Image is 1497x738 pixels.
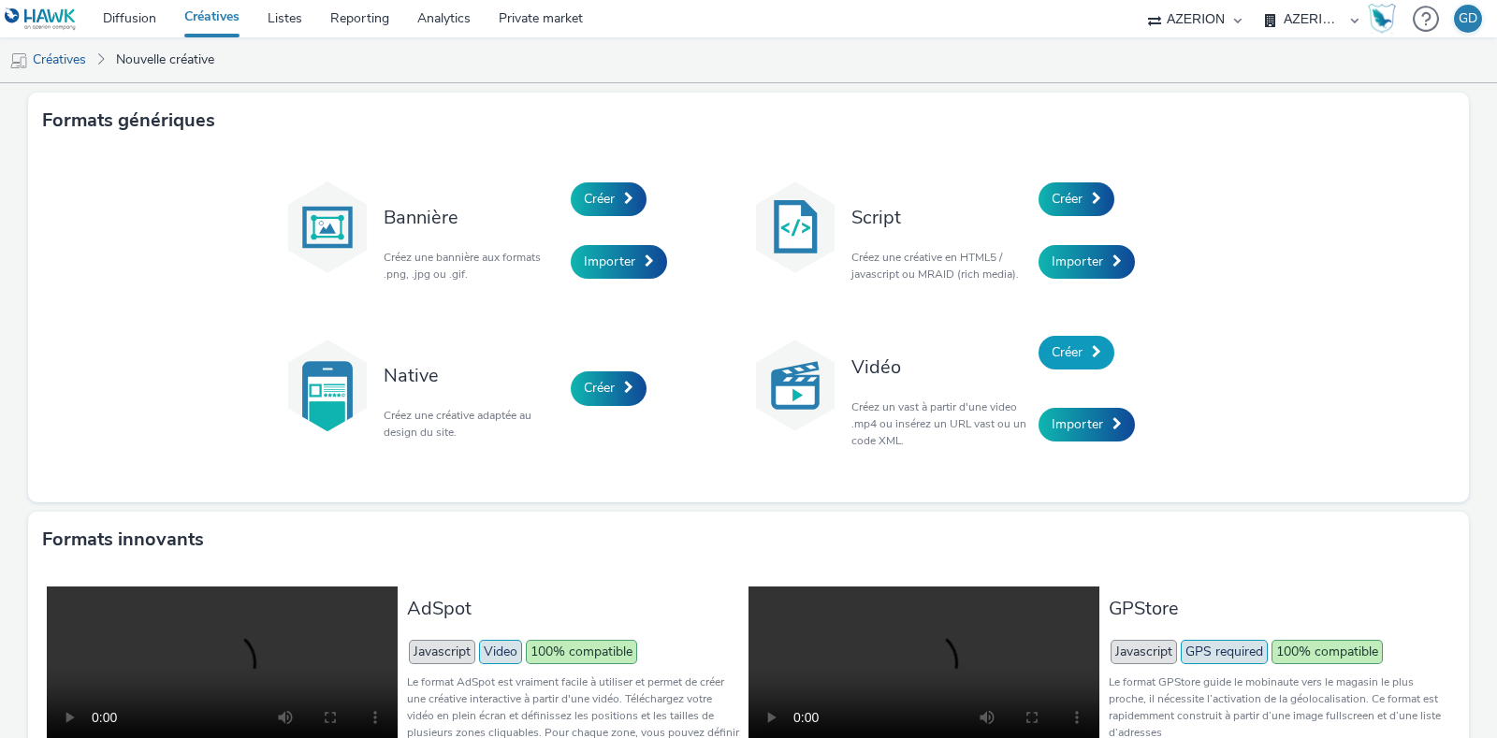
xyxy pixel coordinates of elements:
[281,181,374,274] img: banner.svg
[384,249,561,282] p: Créez une bannière aux formats .png, .jpg ou .gif.
[1272,640,1383,664] span: 100% compatible
[851,205,1029,230] h3: Script
[1109,596,1441,621] h3: GPStore
[1052,190,1083,208] span: Créer
[1039,336,1114,369] a: Créer
[42,107,215,135] h3: Formats génériques
[1052,343,1083,361] span: Créer
[1368,4,1396,34] img: Hawk Academy
[851,249,1029,282] p: Créez une créative en HTML5 / javascript ou MRAID (rich media).
[571,371,647,405] a: Créer
[526,640,637,664] span: 100% compatible
[851,355,1029,380] h3: Vidéo
[584,253,635,270] span: Importer
[584,190,615,208] span: Créer
[851,398,1029,449] p: Créez un vast à partir d'une video .mp4 ou insérez un URL vast ou un code XML.
[42,526,204,554] h3: Formats innovants
[479,640,522,664] span: Video
[584,379,615,397] span: Créer
[1039,408,1135,441] a: Importer
[748,339,842,432] img: video.svg
[409,640,475,664] span: Javascript
[9,51,28,70] img: mobile
[1052,253,1103,270] span: Importer
[1368,4,1403,34] a: Hawk Academy
[571,245,667,279] a: Importer
[1039,245,1135,279] a: Importer
[748,181,842,274] img: code.svg
[1039,182,1114,216] a: Créer
[5,7,77,31] img: undefined Logo
[384,363,561,388] h3: Native
[1052,415,1103,433] span: Importer
[571,182,647,216] a: Créer
[281,339,374,432] img: native.svg
[1111,640,1177,664] span: Javascript
[1459,5,1477,33] div: GD
[407,596,739,621] h3: AdSpot
[384,205,561,230] h3: Bannière
[1181,640,1268,664] span: GPS required
[384,407,561,441] p: Créez une créative adaptée au design du site.
[107,37,224,82] a: Nouvelle créative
